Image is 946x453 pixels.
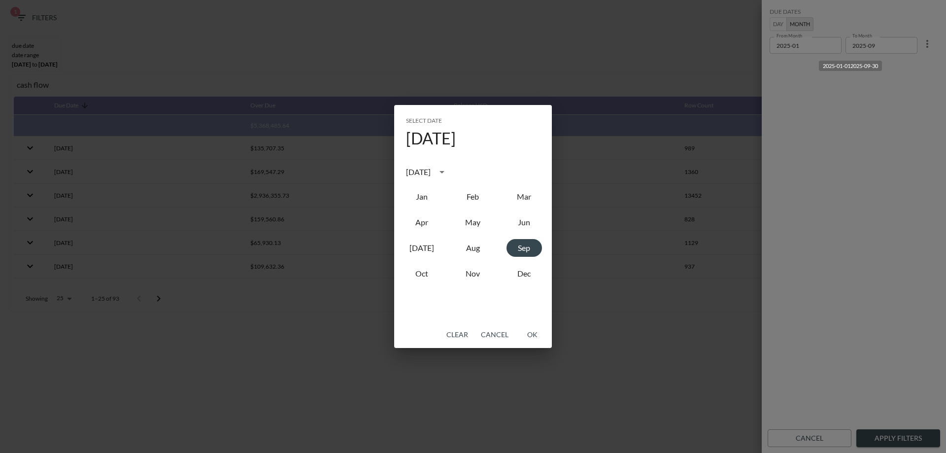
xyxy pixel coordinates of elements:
[819,61,882,71] div: 2025-01-012025-09-30
[406,166,431,178] div: [DATE]
[404,239,439,257] button: July
[507,188,542,206] button: March
[406,129,456,148] h4: [DATE]
[404,265,439,282] button: October
[406,113,442,129] span: Select date
[404,213,439,231] button: April
[477,326,512,344] button: Cancel
[441,326,473,344] button: Clear
[507,265,542,282] button: December
[404,188,439,206] button: January
[516,326,548,344] button: OK
[507,239,542,257] button: September
[455,239,491,257] button: August
[434,164,450,180] button: calendar view is open, switch to year view
[455,213,491,231] button: May
[455,265,491,282] button: November
[455,188,491,206] button: February
[507,213,542,231] button: June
